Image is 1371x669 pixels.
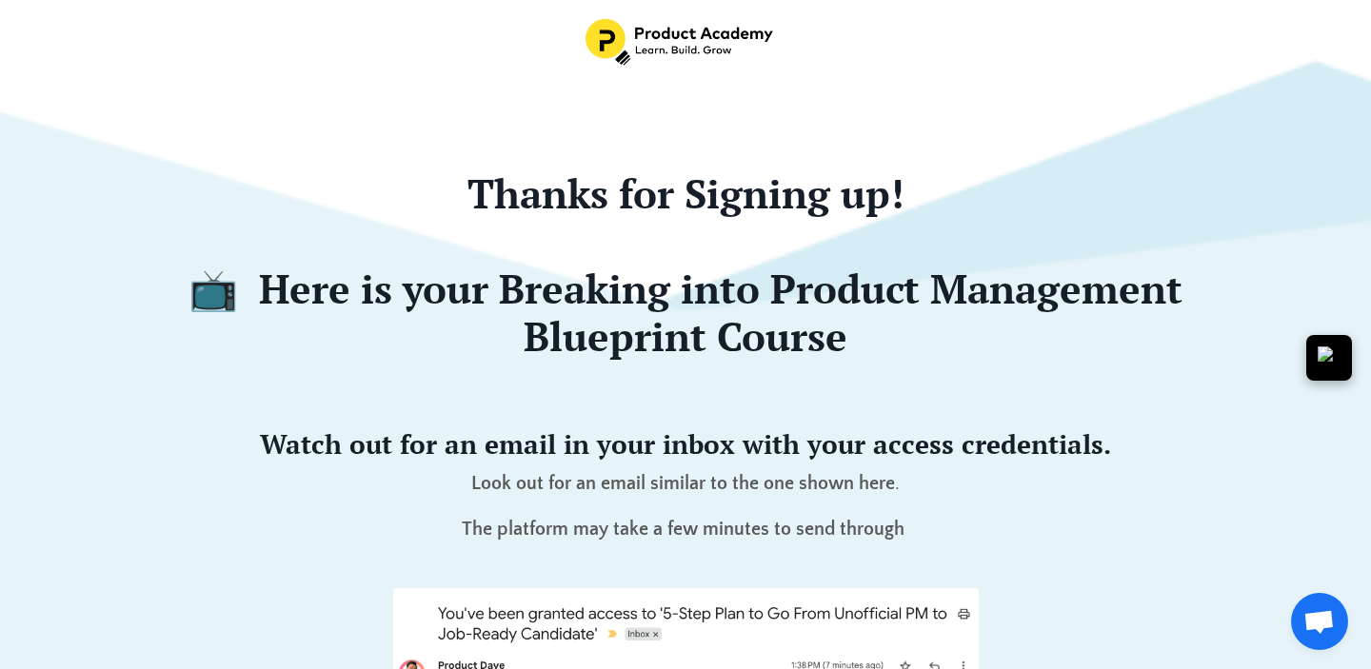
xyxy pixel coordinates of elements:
strong: The platform may take a few minutes to send through [462,519,904,540]
h2: Thanks for Signing up! [189,169,1183,217]
div: Open chat [1291,593,1348,650]
strong: Look out for an email similar to the one shown here [471,473,895,494]
p: . [137,468,1235,499]
h2: 📺 Here is your Breaking into Product Management Blueprint Course [189,265,1183,361]
strong: Watch out for an email in your inbox with your access credentials. [260,426,1111,462]
img: Header Logo [586,19,776,66]
img: Warmer Jobs [1318,346,1341,369]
